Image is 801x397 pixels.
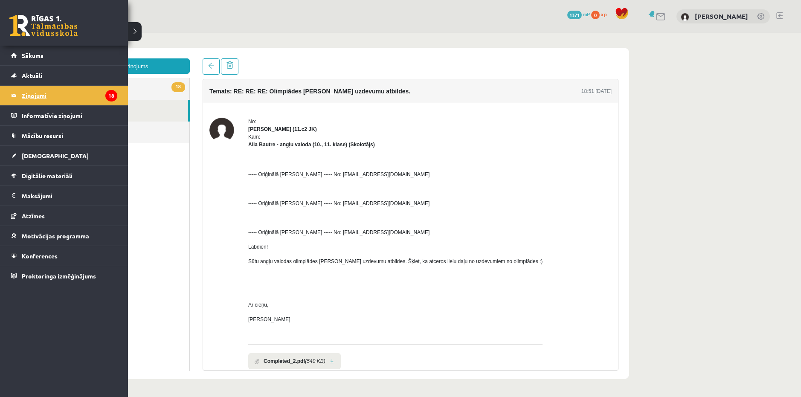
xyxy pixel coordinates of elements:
i: (540 KB) [271,325,291,332]
span: Atzīmes [22,212,45,220]
a: Aktuāli [11,66,117,85]
h4: Temats: RE: RE: RE: Olimpiādes [PERSON_NAME] uzdevumu atbildes. [175,55,376,62]
span: Konferences [22,252,58,260]
p: Sūtu angļu valodas olimpiādes [PERSON_NAME] uzdevumu atbildes. Šķiet, ka atceros lielu daļu no uz... [214,225,508,232]
span: 0 [591,11,600,19]
a: Rīgas 1. Tālmācības vidusskola [9,15,78,36]
a: Mācību resursi [11,126,117,145]
span: Mācību resursi [22,132,63,139]
b: Completed_2.pdf [229,325,271,332]
div: Kam: [214,100,508,116]
i: 18 [105,90,117,101]
span: [DEMOGRAPHIC_DATA] [22,152,89,159]
strong: Alla Bautre - angļu valoda (10., 11. klase) (Skolotājs) [214,109,341,115]
span: Aktuāli [22,72,42,79]
span: mP [583,11,590,17]
legend: Ziņojumi [22,86,117,105]
div: No: [214,85,508,93]
span: xp [601,11,607,17]
a: 1371 mP [567,11,590,17]
span: 1371 [567,11,582,19]
a: Informatīvie ziņojumi [11,106,117,125]
a: Dzēstie [26,89,155,110]
a: Jauns ziņojums [26,26,156,41]
a: Atzīmes [11,206,117,226]
p: [PERSON_NAME] [214,283,508,290]
a: Nosūtītie [26,67,154,89]
div: 18:51 [DATE] [547,55,578,62]
p: Ar cieņu, [214,268,508,276]
span: Proktoringa izmēģinājums [22,272,96,280]
a: [PERSON_NAME] [695,12,748,20]
a: Sākums [11,46,117,65]
img: Kristaps Lukass [681,13,689,21]
a: Maksājumi [11,186,117,206]
span: Motivācijas programma [22,232,89,240]
legend: Maksājumi [22,186,117,206]
p: Labdien! [214,210,508,218]
legend: Informatīvie ziņojumi [22,106,117,125]
a: Ziņojumi18 [11,86,117,105]
a: 18Ienākošie [26,45,155,67]
a: Digitālie materiāli [11,166,117,185]
span: Sākums [22,52,44,59]
img: Kristaps Lukass [175,85,200,110]
p: ----- Oriģinālā [PERSON_NAME] ----- No: [EMAIL_ADDRESS][DOMAIN_NAME] [214,138,508,145]
a: [DEMOGRAPHIC_DATA] [11,146,117,165]
p: ----- Oriģinālā [PERSON_NAME] ----- No: [EMAIL_ADDRESS][DOMAIN_NAME] [214,167,508,174]
p: ----- Oriģinālā [PERSON_NAME] ----- No: [EMAIL_ADDRESS][DOMAIN_NAME] [214,196,508,203]
a: 0 xp [591,11,611,17]
a: Motivācijas programma [11,226,117,246]
span: 18 [137,49,151,59]
strong: [PERSON_NAME] (11.c2 JK) [214,93,283,99]
span: Digitālie materiāli [22,172,73,180]
a: Konferences [11,246,117,266]
a: Proktoringa izmēģinājums [11,266,117,286]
